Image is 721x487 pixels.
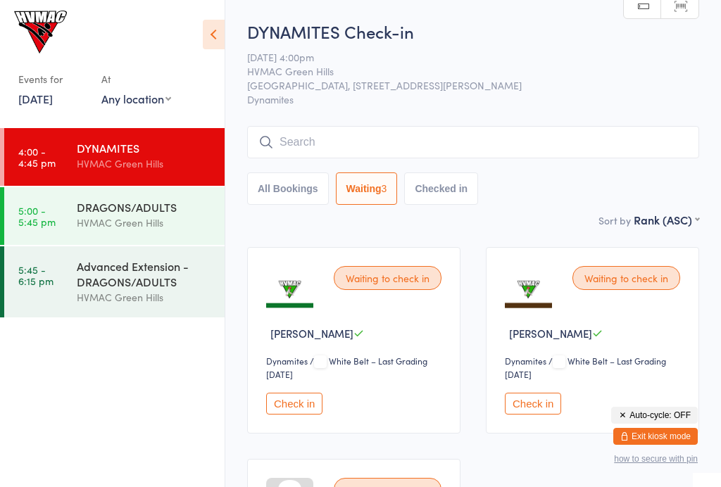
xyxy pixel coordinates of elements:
div: DYNAMITES [77,140,213,156]
button: Check in [266,393,322,415]
div: DRAGONS/ADULTS [77,199,213,215]
h2: DYNAMITES Check-in [247,20,699,43]
div: Advanced Extension - DRAGONS/ADULTS [77,258,213,289]
button: Exit kiosk mode [613,428,698,445]
span: / White Belt – Last Grading [DATE] [505,355,666,380]
label: Sort by [598,213,631,227]
img: image1757890863.png [505,266,552,313]
time: 5:00 - 5:45 pm [18,205,56,227]
span: [PERSON_NAME] [509,326,592,341]
time: 4:00 - 4:45 pm [18,146,56,168]
div: Waiting to check in [572,266,680,290]
div: HVMAC Green Hills [77,215,213,231]
input: Search [247,126,699,158]
span: [PERSON_NAME] [270,326,353,341]
a: 5:00 -5:45 pmDRAGONS/ADULTSHVMAC Green Hills [4,187,225,245]
a: 5:45 -6:15 pmAdvanced Extension - DRAGONS/ADULTSHVMAC Green Hills [4,246,225,317]
time: 5:45 - 6:15 pm [18,264,54,286]
div: At [101,68,171,91]
span: [DATE] 4:00pm [247,50,677,64]
img: Hunter Valley Martial Arts Centre Green Hills [14,11,67,53]
div: Events for [18,68,87,91]
img: image1755656168.png [266,266,313,313]
span: / White Belt – Last Grading [DATE] [266,355,427,380]
button: Checked in [404,172,478,205]
button: Check in [505,393,561,415]
div: Any location [101,91,171,106]
button: All Bookings [247,172,329,205]
button: Auto-cycle: OFF [611,407,698,424]
div: Waiting to check in [334,266,441,290]
button: Waiting3 [336,172,398,205]
div: Dynamites [266,355,308,367]
span: Dynamites [247,92,699,106]
span: [GEOGRAPHIC_DATA], [STREET_ADDRESS][PERSON_NAME] [247,78,677,92]
div: HVMAC Green Hills [77,289,213,305]
div: Dynamites [505,355,546,367]
div: 3 [382,183,387,194]
div: Rank (ASC) [634,212,699,227]
span: HVMAC Green Hills [247,64,677,78]
div: HVMAC Green Hills [77,156,213,172]
a: 4:00 -4:45 pmDYNAMITESHVMAC Green Hills [4,128,225,186]
a: [DATE] [18,91,53,106]
button: how to secure with pin [614,454,698,464]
